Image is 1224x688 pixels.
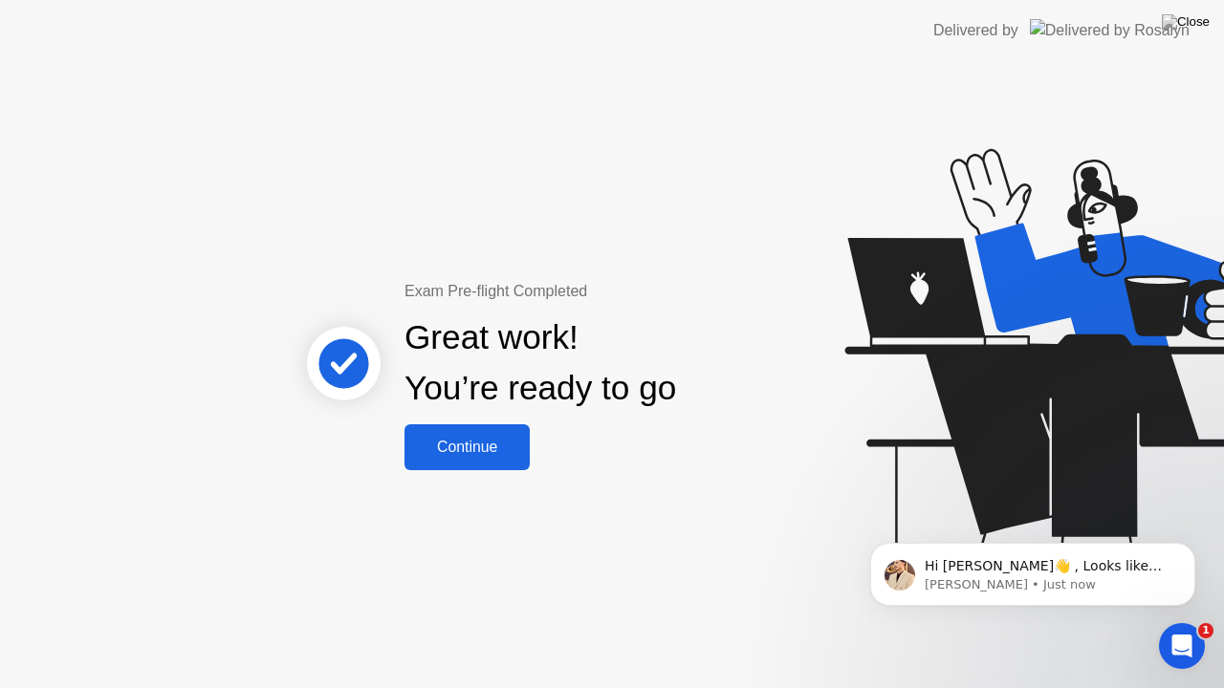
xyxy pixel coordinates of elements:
iframe: Intercom live chat [1159,623,1205,669]
div: Delivered by [933,19,1018,42]
img: Delivered by Rosalyn [1030,19,1190,41]
div: Continue [410,439,524,456]
img: Close [1162,14,1210,30]
span: 1 [1198,623,1213,638]
div: Great work! You’re ready to go [404,312,676,414]
div: Exam Pre-flight Completed [404,280,799,303]
button: Continue [404,424,530,470]
iframe: Intercom notifications message [841,503,1224,636]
